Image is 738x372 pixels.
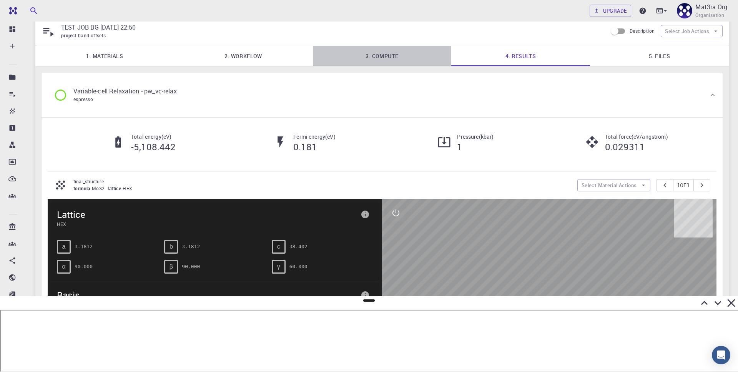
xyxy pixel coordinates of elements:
button: Select Job Actions [661,25,723,37]
p: final_structure [73,178,571,185]
button: info [357,287,373,303]
a: 2. Workflow [174,46,313,66]
p: Variable-cell Relaxation - pw_vc-relax [73,86,177,96]
span: Organisation [695,12,724,19]
pre: 90.000 [182,260,200,273]
a: 4. Results [451,46,590,66]
button: 1of1 [673,179,694,191]
p: Total energy ( eV ) [131,133,176,141]
span: c [277,243,280,250]
div: pager [657,179,711,191]
pre: 38.402 [289,240,307,253]
h5: 0.181 [293,141,335,153]
span: a [62,243,66,250]
span: formula [73,185,92,191]
span: espresso [73,96,93,102]
div: Open Intercom Messenger [712,346,730,364]
span: HEX [123,185,135,191]
span: Lattice [57,208,357,221]
button: Select Material Actions [577,179,650,191]
button: info [357,207,373,222]
span: b [170,243,173,250]
img: logo [6,7,17,15]
pre: 3.1812 [75,240,93,253]
div: Variable-cell Relaxation - pw_vc-relaxespresso [42,73,723,117]
h5: -5,108.442 [131,141,176,153]
span: MoS2 [92,185,108,191]
span: Basis [57,289,357,301]
pre: 60.000 [289,260,307,273]
h5: 0.029311 [605,141,668,153]
p: Fermi energy ( eV ) [293,133,335,141]
pre: 3.1812 [182,240,200,253]
span: Description [630,28,655,34]
p: Total force ( eV/angstrom ) [605,133,668,141]
span: γ [277,263,280,270]
span: project [61,32,78,38]
span: Support [16,5,44,12]
span: β [170,263,173,270]
p: TEST JOB BG [DATE] 22:50 [61,23,601,32]
span: band offsets [78,32,109,38]
pre: 90.000 [75,260,93,273]
p: Pressure ( kbar ) [457,133,494,141]
span: HEX [57,221,357,228]
a: 1. Materials [35,46,174,66]
a: 3. Compute [313,46,452,66]
img: Mat3ra Org [677,3,692,18]
span: lattice [108,185,123,191]
h5: 1 [457,141,494,153]
button: Upgrade [590,5,632,17]
span: α [62,263,65,270]
a: 5. Files [590,46,729,66]
p: Mat3ra Org [695,2,727,12]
